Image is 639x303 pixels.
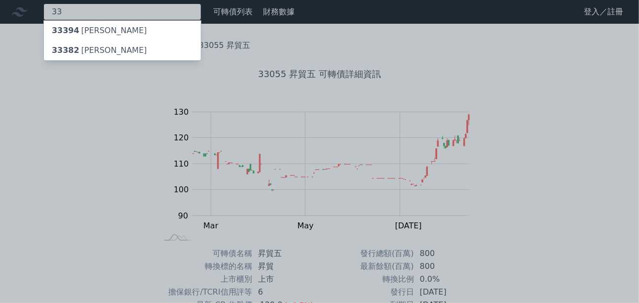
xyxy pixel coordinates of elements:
a: 33394[PERSON_NAME] [44,21,201,41]
div: [PERSON_NAME] [52,25,147,37]
a: 33382[PERSON_NAME] [44,41,201,60]
span: 33382 [52,45,79,55]
div: [PERSON_NAME] [52,44,147,56]
span: 33394 [52,26,79,35]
